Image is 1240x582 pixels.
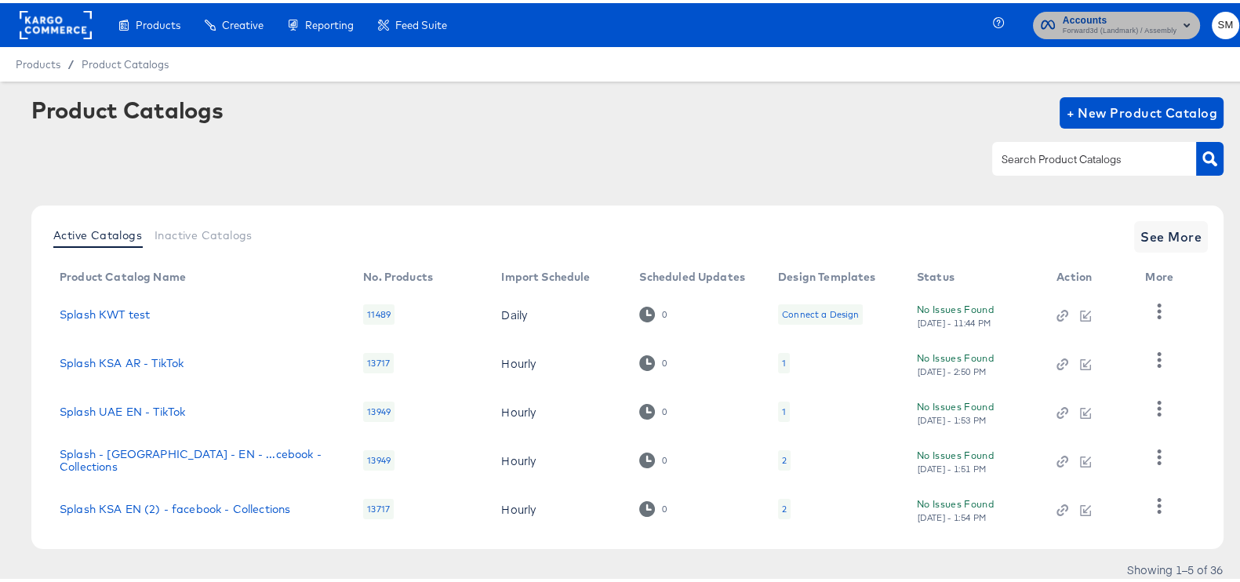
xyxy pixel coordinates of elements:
[639,352,667,367] div: 0
[782,354,786,366] div: 1
[501,267,590,280] div: Import Schedule
[661,452,667,463] div: 0
[778,350,790,370] div: 1
[305,16,354,28] span: Reporting
[661,500,667,511] div: 0
[60,305,150,318] a: Splash KWT test
[16,55,60,67] span: Products
[1218,13,1233,31] span: SM
[489,336,627,384] td: Hourly
[639,304,667,318] div: 0
[1066,99,1217,121] span: + New Product Catalog
[363,398,395,419] div: 13949
[904,262,1044,287] th: Status
[778,447,791,467] div: 2
[222,16,264,28] span: Creative
[1133,262,1192,287] th: More
[363,496,394,516] div: 13717
[363,301,395,322] div: 11489
[778,267,875,280] div: Design Templates
[1060,94,1224,125] button: + New Product Catalog
[155,226,253,238] span: Inactive Catalogs
[782,500,787,512] div: 2
[661,306,667,317] div: 0
[1134,218,1208,249] button: See More
[60,445,332,470] a: Splash - [GEOGRAPHIC_DATA] - EN - ...cebook - Collections
[489,482,627,530] td: Hourly
[489,433,627,482] td: Hourly
[661,355,667,366] div: 0
[1140,223,1202,245] span: See More
[363,267,433,280] div: No. Products
[363,350,394,370] div: 13717
[31,94,223,119] div: Product Catalogs
[778,301,863,322] div: Connect a Design
[60,55,82,67] span: /
[60,354,184,366] a: Splash KSA AR - TikTok
[395,16,447,28] span: Feed Suite
[489,287,627,336] td: Daily
[53,226,142,238] span: Active Catalogs
[60,267,186,280] div: Product Catalog Name
[1063,9,1176,26] span: Accounts
[661,403,667,414] div: 0
[60,402,185,415] a: Splash UAE EN - TikTok
[639,267,745,280] div: Scheduled Updates
[1126,561,1224,572] div: Showing 1–5 of 36
[136,16,180,28] span: Products
[782,305,859,318] div: Connect a Design
[778,398,790,419] div: 1
[639,401,667,416] div: 0
[778,496,791,516] div: 2
[1212,9,1239,36] button: SM
[363,447,395,467] div: 13949
[998,147,1165,166] input: Search Product Catalogs
[782,451,787,464] div: 2
[1033,9,1200,36] button: AccountsForward3d (Landmark) / Assembly
[489,384,627,433] td: Hourly
[782,402,786,415] div: 1
[639,498,667,513] div: 0
[82,55,169,67] a: Product Catalogs
[60,500,290,512] a: Splash KSA EN (2) - facebook - Collections
[1044,262,1133,287] th: Action
[639,449,667,464] div: 0
[1063,22,1176,35] span: Forward3d (Landmark) / Assembly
